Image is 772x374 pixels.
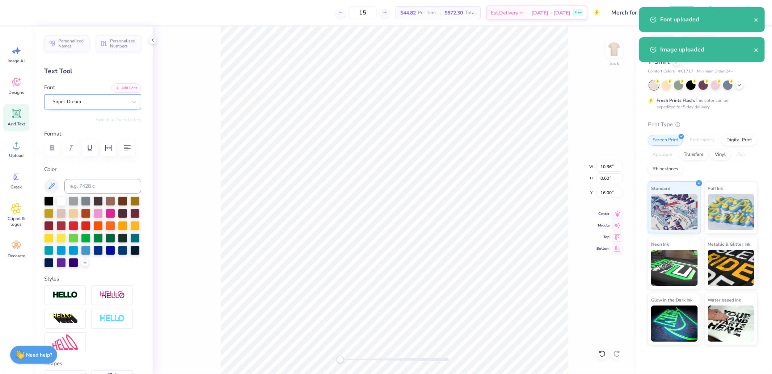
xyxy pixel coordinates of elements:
[740,5,754,20] img: Michael Galon
[64,179,141,194] input: e.g. 7428 c
[111,83,141,93] button: Add Font
[648,149,677,160] div: Applique
[708,306,755,342] img: Water based Ink
[651,250,698,286] img: Neon Ink
[660,15,754,24] div: Font uploaded
[726,5,758,20] a: MG
[531,9,570,17] span: [DATE] - [DATE]
[679,149,708,160] div: Transfers
[606,5,659,20] input: Untitled Design
[651,296,692,304] span: Glow in the Dark Ink
[337,356,344,363] div: Accessibility label
[754,45,759,54] button: close
[418,9,436,17] span: Per Item
[8,90,24,95] span: Designs
[8,58,25,64] span: Image AI
[685,135,720,146] div: Embroidery
[9,153,24,158] span: Upload
[44,275,59,283] label: Styles
[491,9,518,17] span: Est. Delivery
[708,296,741,304] span: Water based Ink
[575,10,582,15] span: Free
[100,315,125,323] img: Negative Space
[44,83,55,92] label: Font
[708,194,755,230] img: Puff Ink
[44,165,141,174] label: Color
[648,120,758,129] div: Print Type
[710,149,730,160] div: Vinyl
[8,253,25,259] span: Decorate
[596,223,609,228] span: Middle
[44,66,141,76] div: Text Tool
[697,68,733,75] span: Minimum Order: 24 +
[651,184,670,192] span: Standard
[648,135,683,146] div: Screen Print
[657,97,695,103] strong: Fresh Prints Flash:
[708,250,755,286] img: Metallic & Glitter Ink
[58,38,85,49] span: Personalized Names
[648,68,675,75] span: Comfort Colors
[722,135,757,146] div: Digital Print
[26,352,52,358] strong: Need help?
[657,97,746,110] div: This color can be expedited for 5 day delivery.
[596,246,609,252] span: Bottom
[596,211,609,217] span: Center
[349,6,377,19] input: – –
[648,164,683,175] div: Rhinestones
[609,60,619,67] div: Back
[651,194,698,230] img: Standard
[52,291,78,299] img: Stroke
[4,216,28,227] span: Clipart & logos
[52,334,78,350] img: Free Distort
[110,38,137,49] span: Personalized Numbers
[96,35,141,52] button: Personalized Numbers
[651,240,669,248] span: Neon Ink
[444,9,463,17] span: $672.30
[52,313,78,325] img: 3D Illusion
[11,184,22,190] span: Greek
[96,117,141,122] button: Switch to Greek Letters
[400,9,416,17] span: $44.82
[660,45,754,54] div: Image uploaded
[708,240,751,248] span: Metallic & Glitter Ink
[607,42,621,57] img: Back
[44,35,89,52] button: Personalized Names
[465,9,476,17] span: Total
[754,15,759,24] button: close
[596,234,609,240] span: Top
[733,149,750,160] div: Foil
[651,306,698,342] img: Glow in the Dark Ink
[708,184,723,192] span: Puff Ink
[678,68,693,75] span: # C1717
[44,130,141,138] label: Format
[8,121,25,127] span: Add Text
[100,291,125,300] img: Shadow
